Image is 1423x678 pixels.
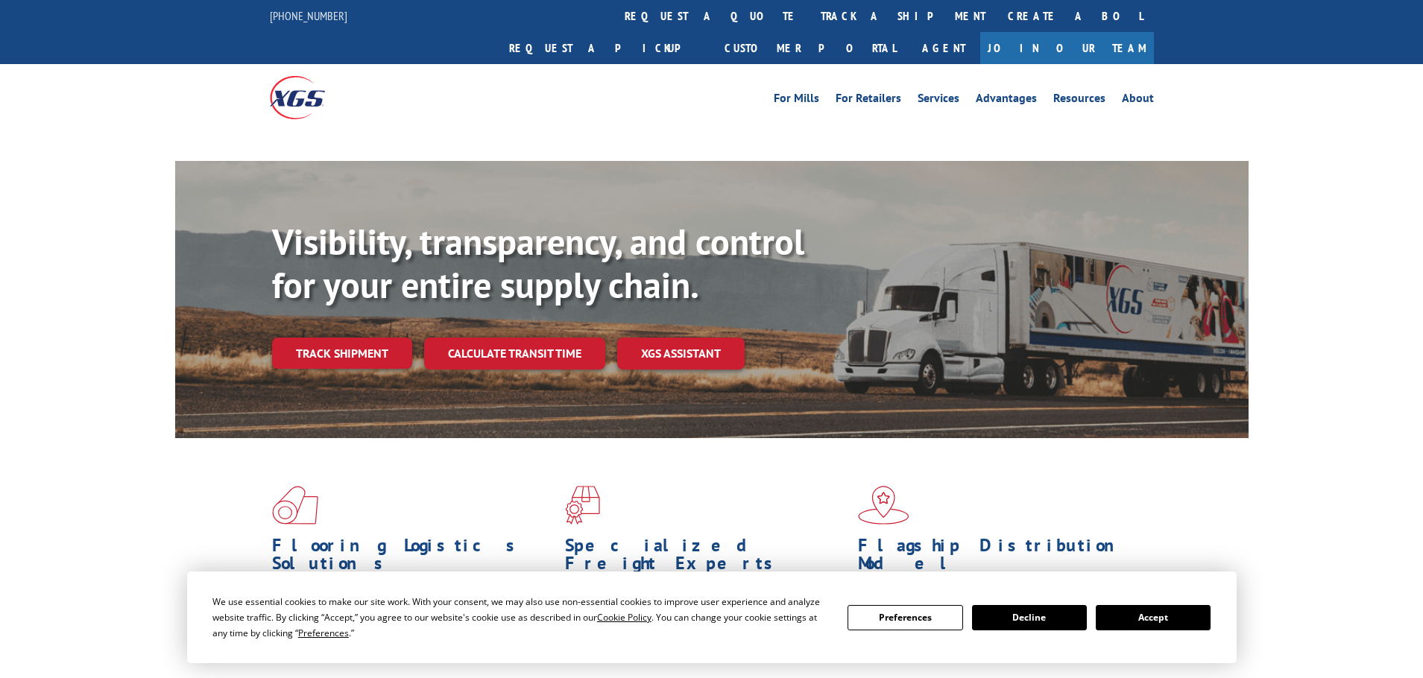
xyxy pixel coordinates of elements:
[270,8,347,23] a: [PHONE_NUMBER]
[565,486,600,525] img: xgs-icon-focused-on-flooring-red
[972,605,1087,630] button: Decline
[565,647,751,664] a: Learn More >
[424,338,605,370] a: Calculate transit time
[836,92,901,109] a: For Retailers
[858,536,1140,580] h1: Flagship Distribution Model
[498,32,713,64] a: Request a pickup
[272,647,458,664] a: Learn More >
[976,92,1037,109] a: Advantages
[212,594,830,641] div: We use essential cookies to make our site work. With your consent, we may also use non-essential ...
[565,536,847,580] h1: Specialized Freight Experts
[1096,605,1211,630] button: Accept
[272,536,554,580] h1: Flooring Logistics Solutions
[1122,92,1154,109] a: About
[774,92,819,109] a: For Mills
[713,32,907,64] a: Customer Portal
[272,218,804,308] b: Visibility, transparency, and control for your entire supply chain.
[848,605,962,630] button: Preferences
[1053,92,1105,109] a: Resources
[272,338,412,369] a: Track shipment
[597,611,651,624] span: Cookie Policy
[298,627,349,639] span: Preferences
[907,32,980,64] a: Agent
[980,32,1154,64] a: Join Our Team
[858,486,909,525] img: xgs-icon-flagship-distribution-model-red
[918,92,959,109] a: Services
[187,571,1237,663] div: Cookie Consent Prompt
[272,486,318,525] img: xgs-icon-total-supply-chain-intelligence-red
[617,338,745,370] a: XGS ASSISTANT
